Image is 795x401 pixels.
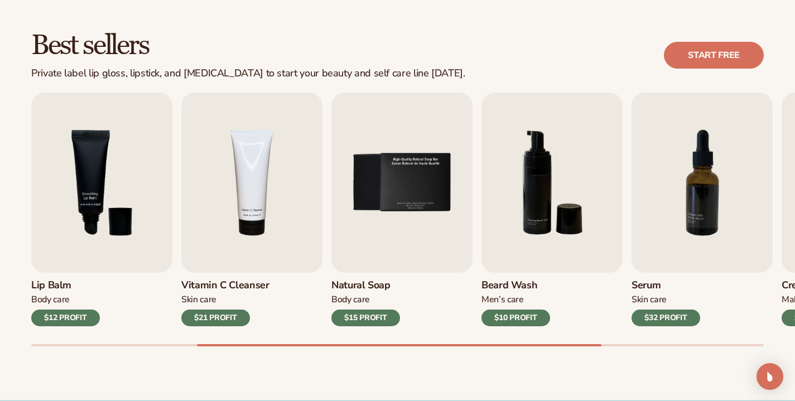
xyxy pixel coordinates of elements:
div: $21 PROFIT [181,310,250,326]
div: $10 PROFIT [481,310,550,326]
div: Skin Care [181,294,269,306]
a: 4 / 9 [181,93,322,326]
div: Body Care [331,294,400,306]
div: Skin Care [632,294,700,306]
h2: Best sellers [31,31,465,61]
h3: Serum [632,279,700,292]
div: $32 PROFIT [632,310,700,326]
h3: Lip Balm [31,279,100,292]
a: Start free [664,42,764,69]
div: Open Intercom Messenger [757,363,783,390]
div: $15 PROFIT [331,310,400,326]
a: 5 / 9 [331,93,473,326]
div: Body Care [31,294,100,306]
div: Men’s Care [481,294,550,306]
a: 3 / 9 [31,93,172,326]
a: 6 / 9 [481,93,623,326]
a: 7 / 9 [632,93,773,326]
h3: Natural Soap [331,279,400,292]
div: Private label lip gloss, lipstick, and [MEDICAL_DATA] to start your beauty and self care line [DA... [31,67,465,80]
h3: Vitamin C Cleanser [181,279,269,292]
div: $12 PROFIT [31,310,100,326]
h3: Beard Wash [481,279,550,292]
